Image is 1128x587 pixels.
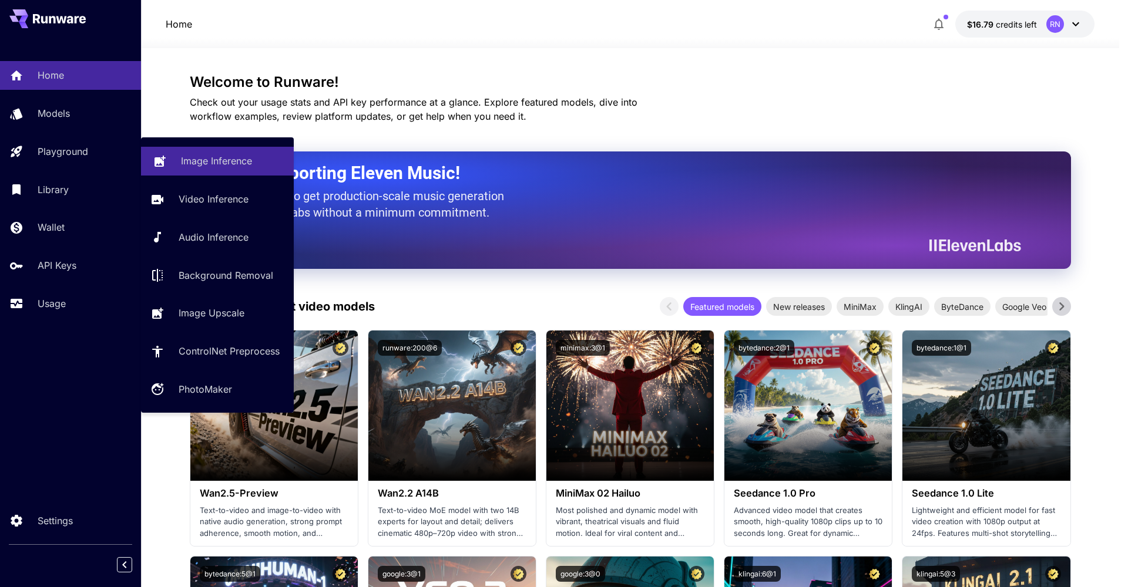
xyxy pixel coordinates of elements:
[141,261,294,289] a: Background Removal
[556,488,704,499] h3: MiniMax 02 Hailuo
[996,19,1037,29] span: credits left
[38,144,88,158] p: Playground
[38,106,70,120] p: Models
[200,505,348,539] p: Text-to-video and image-to-video with native audio generation, strong prompt adherence, smooth mo...
[378,566,425,582] button: google:3@1
[179,268,273,282] p: Background Removal
[967,19,996,29] span: $16.79
[117,557,132,572] button: Collapse sidebar
[912,488,1060,499] h3: Seedance 1.0 Lite
[141,223,294,252] a: Audio Inference
[179,230,249,244] p: Audio Inference
[38,183,69,197] p: Library
[867,340,882,356] button: Certified Model – Vetted for best performance and includes a commercial license.
[166,17,192,31] nav: breadcrumb
[141,337,294,366] a: ControlNet Preprocess
[1046,15,1064,33] div: RN
[38,296,66,311] p: Usage
[141,375,294,404] a: PhotoMaker
[219,162,1012,184] h2: Now Supporting Eleven Music!
[166,17,192,31] p: Home
[734,566,781,582] button: klingai:6@1
[912,505,1060,539] p: Lightweight and efficient model for fast video creation with 1080p output at 24fps. Features mult...
[734,505,882,539] p: Advanced video model that creates smooth, high-quality 1080p clips up to 10 seconds long. Great f...
[689,566,704,582] button: Certified Model – Vetted for best performance and includes a commercial license.
[689,340,704,356] button: Certified Model – Vetted for best performance and includes a commercial license.
[179,192,249,206] p: Video Inference
[511,340,526,356] button: Certified Model – Vetted for best performance and includes a commercial license.
[955,11,1095,38] button: $16.79166
[378,340,442,356] button: runware:200@6
[967,18,1037,31] div: $16.79166
[902,330,1070,481] img: alt
[378,488,526,499] h3: Wan2.2 A14B
[126,554,141,575] div: Collapse sidebar
[912,566,960,582] button: klingai:5@3
[511,566,526,582] button: Certified Model – Vetted for best performance and includes a commercial license.
[837,301,884,313] span: MiniMax
[179,306,244,320] p: Image Upscale
[179,344,280,358] p: ControlNet Preprocess
[1045,566,1061,582] button: Certified Model – Vetted for best performance and includes a commercial license.
[867,566,882,582] button: Certified Model – Vetted for best performance and includes a commercial license.
[190,74,1071,90] h3: Welcome to Runware!
[219,188,513,221] p: The only way to get production-scale music generation from Eleven Labs without a minimum commitment.
[190,96,637,122] span: Check out your usage stats and API key performance at a glance. Explore featured models, dive int...
[766,301,832,313] span: New releases
[38,68,64,82] p: Home
[546,330,714,481] img: alt
[200,566,260,582] button: bytedance:5@1
[734,488,882,499] h3: Seedance 1.0 Pro
[378,505,526,539] p: Text-to-video MoE model with two 14B experts for layout and detail; delivers cinematic 480p–720p ...
[141,185,294,214] a: Video Inference
[200,488,348,499] h3: Wan2.5-Preview
[141,147,294,176] a: Image Inference
[995,301,1053,313] span: Google Veo
[724,330,892,481] img: alt
[368,330,536,481] img: alt
[38,514,73,528] p: Settings
[333,566,348,582] button: Certified Model – Vetted for best performance and includes a commercial license.
[141,299,294,328] a: Image Upscale
[934,301,991,313] span: ByteDance
[179,382,232,396] p: PhotoMaker
[556,340,610,356] button: minimax:3@1
[333,340,348,356] button: Certified Model – Vetted for best performance and includes a commercial license.
[38,220,65,234] p: Wallet
[888,301,929,313] span: KlingAI
[683,301,761,313] span: Featured models
[1045,340,1061,356] button: Certified Model – Vetted for best performance and includes a commercial license.
[556,566,605,582] button: google:3@0
[734,340,794,356] button: bytedance:2@1
[38,258,76,272] p: API Keys
[912,340,971,356] button: bytedance:1@1
[556,505,704,539] p: Most polished and dynamic model with vibrant, theatrical visuals and fluid motion. Ideal for vira...
[181,154,252,168] p: Image Inference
